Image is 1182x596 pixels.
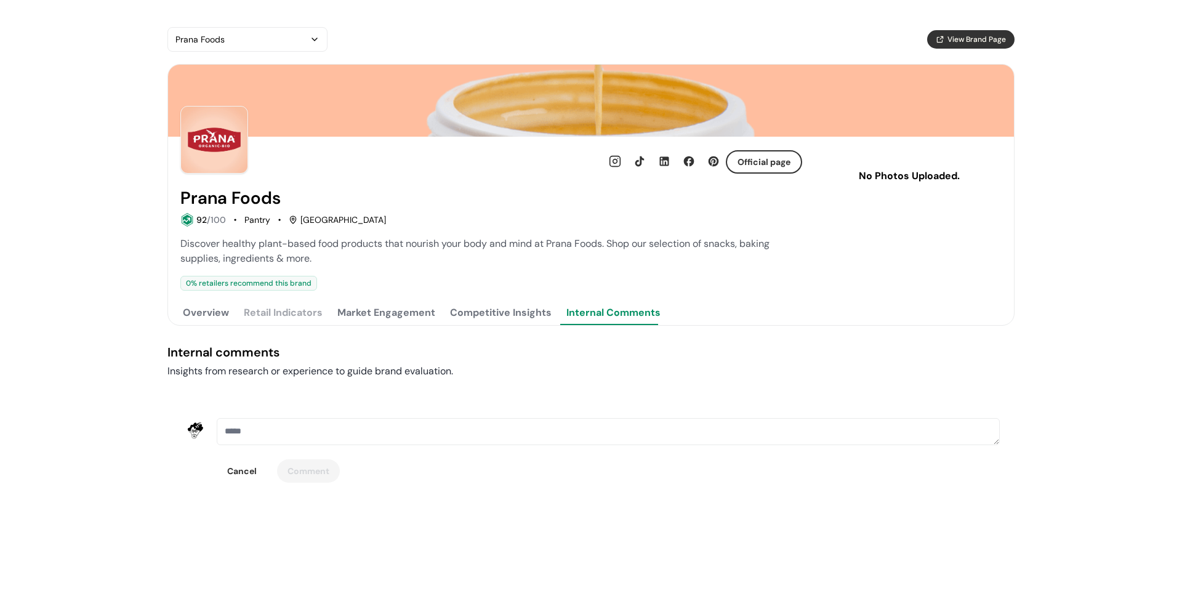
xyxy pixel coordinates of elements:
[196,214,207,225] span: 92
[180,237,770,265] span: Discover healthy plant-based food products that nourish your body and mind at Prana Foods. Shop o...
[244,214,270,227] div: Pantry
[241,300,325,325] button: Retail Indicators
[289,214,386,227] div: [GEOGRAPHIC_DATA]
[947,34,1006,45] span: View Brand Page
[180,106,248,174] img: Brand Photo
[837,169,982,183] p: No Photos Uploaded.
[566,305,661,320] div: Internal Comments
[335,300,438,325] button: Market Engagement
[168,65,1014,137] img: Brand cover image
[180,188,281,208] h2: Prana Foods
[726,150,802,174] button: Official page
[180,300,231,325] button: Overview
[448,300,554,325] button: Competitive Insights
[277,459,340,483] button: Comment
[217,459,267,483] button: Cancel
[167,364,1015,379] div: Insights from research or experience to guide brand evaluation.
[167,343,1015,361] div: Internal comments
[207,214,226,225] span: /100
[175,32,307,47] div: Prana Foods
[180,276,317,291] div: 0 % retailers recommend this brand
[927,30,1015,49] button: View Brand Page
